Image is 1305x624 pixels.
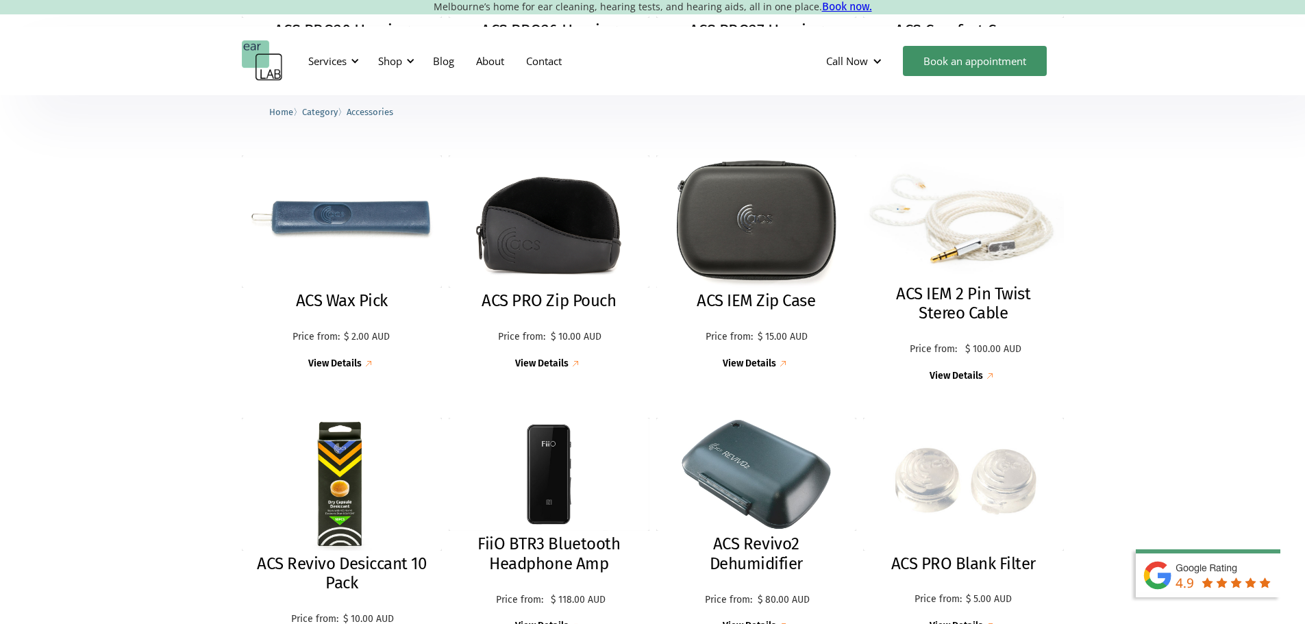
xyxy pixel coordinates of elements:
h2: ACS IEM Zip Case [697,291,815,311]
div: Call Now [815,40,896,82]
div: Call Now [826,54,868,68]
h2: ACS Revivo Desiccant 10 Pack [256,554,429,594]
div: Services [300,40,363,82]
h2: ACS IEM 2 Pin Twist Stereo Cable [877,284,1050,324]
p: Price from: [293,332,340,343]
div: Shop [378,54,402,68]
li: 〉 [269,105,302,119]
a: Accessories [347,105,393,118]
a: Book an appointment [903,46,1047,76]
a: Category [302,105,338,118]
p: $ 15.00 AUD [758,332,808,343]
div: Shop [370,40,419,82]
p: $ 10.00 AUD [551,332,601,343]
li: 〉 [302,105,347,119]
h2: ACS PRO20 Hearing Protection Filter [256,21,429,61]
p: $ 80.00 AUD [758,595,810,606]
a: ACS IEM 2 Pin Twist Stereo CableACS IEM 2 Pin Twist Stereo CablePrice from:$ 100.00 AUDView Details [863,155,1064,383]
div: View Details [723,358,776,370]
span: Home [269,107,293,117]
a: ACS PRO Zip PouchACS PRO Zip PouchPrice from:$ 10.00 AUDView Details [449,155,649,371]
p: $ 2.00 AUD [343,332,390,343]
div: Services [308,54,347,68]
h2: ACS Comfort Cream [895,21,1032,41]
p: Price from: [702,595,754,606]
img: FiiO BTR3 Bluetooth Headphone Amp [449,418,649,531]
p: Price from: [493,595,547,606]
a: Home [269,105,293,118]
p: $ 118.00 AUD [551,595,606,606]
div: View Details [930,371,983,382]
a: About [465,41,515,81]
img: ACS Revivo Desiccant 10 Pack [242,418,443,551]
a: ACS Wax PickACS Wax PickPrice from:$ 2.00 AUDView Details [242,155,443,371]
h2: ACS PRO Zip Pouch [482,291,616,311]
a: Contact [515,41,573,81]
div: View Details [515,358,569,370]
h2: ACS Revivo2 Dehumidifier [670,534,843,574]
p: Price from: [915,594,962,606]
a: ACS IEM Zip CaseACS IEM Zip CasePrice from:$ 15.00 AUDView Details [656,155,857,371]
h2: ACS PRO27 Hearing Protection Filter [670,21,843,61]
img: ACS PRO Zip Pouch [449,155,649,288]
img: ACS Revivo2 Dehumidifier [656,418,857,531]
h2: ACS PRO Blank Filter [891,554,1036,574]
p: Price from: [497,332,547,343]
a: home [242,40,283,82]
div: View Details [308,358,362,370]
h2: ACS PRO26 Hearing Protection Filter [462,21,636,61]
p: $ 5.00 AUD [965,594,1012,606]
a: Blog [422,41,465,81]
img: ACS PRO Blank Filter [863,418,1064,551]
p: Price from: [906,344,962,355]
p: $ 100.00 AUD [965,344,1021,355]
p: Price from: [704,332,754,343]
img: ACS IEM 2 Pin Twist Stereo Cable [860,153,1067,283]
img: ACS Wax Pick [242,155,443,288]
h2: ACS Wax Pick [296,291,388,311]
span: Category [302,107,338,117]
h2: FiiO BTR3 Bluetooth Headphone Amp [462,534,636,574]
img: ACS IEM Zip Case [656,155,856,288]
span: Accessories [347,107,393,117]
